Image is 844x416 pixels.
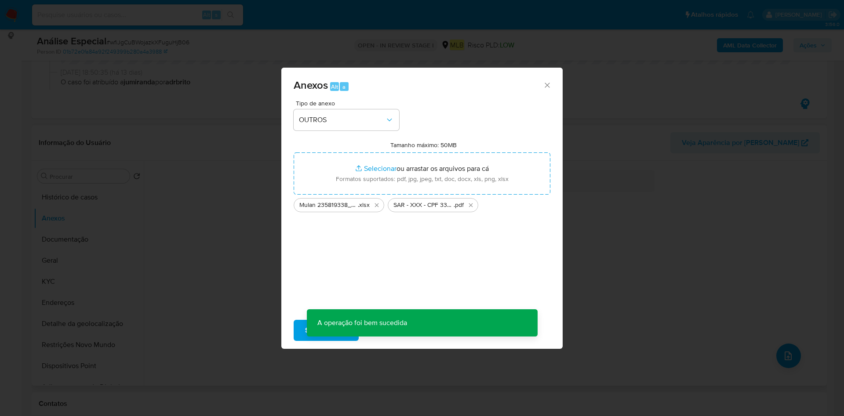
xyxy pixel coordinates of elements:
[305,321,347,340] span: Subir arquivo
[342,83,346,91] span: a
[393,201,454,210] span: SAR - XXX - CPF 33876285879 - [PERSON_NAME]
[374,321,402,340] span: Cancelar
[294,109,399,130] button: OUTROS
[390,141,457,149] label: Tamanho máximo: 50MB
[307,309,418,336] p: A operação foi bem sucedida
[358,201,370,210] span: .xlsx
[331,83,338,91] span: Alt
[299,201,358,210] span: Mulan 235819338_2025_08_27_09_14_57
[296,100,401,106] span: Tipo de anexo
[466,200,476,210] button: Excluir SAR - XXX - CPF 33876285879 - JAILSON PAULO DA SILVA.pdf
[294,195,550,212] ul: Arquivos selecionados
[299,116,385,124] span: OUTROS
[294,320,359,341] button: Subir arquivo
[294,77,328,93] span: Anexos
[543,81,551,89] button: Fechar
[454,201,464,210] span: .pdf
[371,200,382,210] button: Excluir Mulan 235819338_2025_08_27_09_14_57.xlsx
